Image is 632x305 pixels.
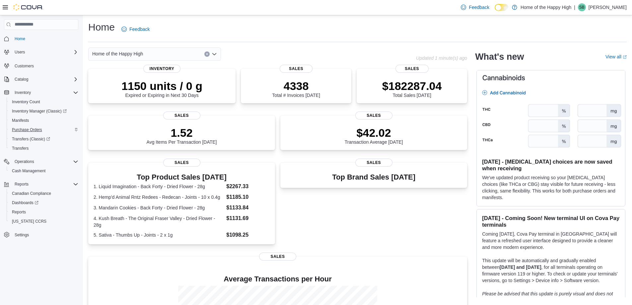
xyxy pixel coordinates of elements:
span: Home [15,36,25,41]
span: SB [579,3,585,11]
span: Inventory Manager (Classic) [12,109,67,114]
span: Canadian Compliance [12,191,51,196]
h3: Top Brand Sales [DATE] [332,173,415,181]
span: Inventory [143,65,180,73]
span: Reports [12,209,26,215]
span: Inventory Manager (Classic) [9,107,78,115]
span: Manifests [9,116,78,124]
a: Inventory Manager (Classic) [7,107,81,116]
a: Feedback [458,1,492,14]
div: Sara Brown [578,3,586,11]
span: Customers [15,63,34,69]
button: Canadian Compliance [7,189,81,198]
dt: 5. Sativa - Thumbs Up - Joints - 2 x 1g [94,232,224,238]
p: 1150 units / 0 g [121,79,202,93]
button: Catalog [1,75,81,84]
button: Reports [7,207,81,217]
span: Cash Management [12,168,45,174]
p: [PERSON_NAME] [589,3,627,11]
button: Users [1,47,81,57]
div: Avg Items Per Transaction [DATE] [147,126,217,145]
span: [US_STATE] CCRS [12,219,46,224]
button: Users [12,48,28,56]
button: Customers [1,61,81,70]
dd: $1098.25 [226,231,270,239]
p: Updated 1 minute(s) ago [416,55,467,61]
em: Please be advised that this update is purely visual and does not impact payment functionality. [482,291,613,303]
span: Reports [15,182,29,187]
a: Dashboards [9,199,41,207]
span: Sales [163,112,200,119]
button: Reports [12,180,31,188]
button: Open list of options [212,51,217,57]
a: Purchase Orders [9,126,45,134]
span: Purchase Orders [9,126,78,134]
nav: Complex example [4,31,78,257]
a: Feedback [119,23,152,36]
span: Transfers [12,146,29,151]
span: Washington CCRS [9,217,78,225]
div: Total # Invoices [DATE] [272,79,320,98]
button: Cash Management [7,166,81,176]
span: Settings [12,231,78,239]
span: Home [12,35,78,43]
h3: Top Product Sales [DATE] [94,173,270,181]
span: Customers [12,61,78,70]
span: Operations [15,159,34,164]
button: [US_STATE] CCRS [7,217,81,226]
p: $182287.04 [382,79,442,93]
span: Manifests [12,118,29,123]
span: Catalog [15,77,28,82]
input: Dark Mode [495,4,509,11]
p: Coming [DATE], Cova Pay terminal in [GEOGRAPHIC_DATA] will feature a refreshed user interface des... [482,231,620,251]
dd: $1185.10 [226,193,270,201]
dd: $1131.69 [226,214,270,222]
button: Clear input [204,51,210,57]
span: Operations [12,158,78,166]
p: This update will be automatically and gradually enabled between , for all terminals operating on ... [482,257,620,284]
div: Expired or Expiring in Next 30 Days [121,79,202,98]
img: Cova [13,4,43,11]
span: Reports [12,180,78,188]
dd: $2267.33 [226,183,270,191]
a: View allExternal link [605,54,627,59]
p: $42.02 [345,126,403,139]
span: Inventory Count [9,98,78,106]
button: Transfers [7,144,81,153]
a: Transfers [9,144,31,152]
p: 4338 [272,79,320,93]
p: We've updated product receiving so your [MEDICAL_DATA] choices (like THCa or CBG) stay visible fo... [482,174,620,201]
button: Home [1,34,81,43]
span: Sales [163,159,200,167]
svg: External link [623,55,627,59]
button: Operations [1,157,81,166]
span: Feedback [469,4,489,11]
button: Catalog [12,75,31,83]
h4: Average Transactions per Hour [94,275,462,283]
span: Users [12,48,78,56]
dd: $1133.84 [226,204,270,212]
button: Operations [12,158,37,166]
span: Reports [9,208,78,216]
a: Inventory Manager (Classic) [9,107,69,115]
span: Catalog [12,75,78,83]
h1: Home [88,21,115,34]
a: Inventory Count [9,98,43,106]
span: Transfers [9,144,78,152]
span: Sales [259,253,296,261]
span: Sales [395,65,429,73]
span: Settings [15,232,29,238]
span: Users [15,49,25,55]
a: Customers [12,62,36,70]
dt: 4. Kush Breath - The Original Fraser Valley - Dried Flower - 28g [94,215,224,228]
a: Canadian Compliance [9,190,54,197]
button: Manifests [7,116,81,125]
div: Transaction Average [DATE] [345,126,403,145]
p: Home of the Happy High [521,3,571,11]
span: Dashboards [9,199,78,207]
h2: What's new [475,51,524,62]
dt: 1. Liquid Imagination - Back Forty - Dried Flower - 28g [94,183,224,190]
a: Transfers (Classic) [7,134,81,144]
span: Inventory Count [12,99,40,105]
